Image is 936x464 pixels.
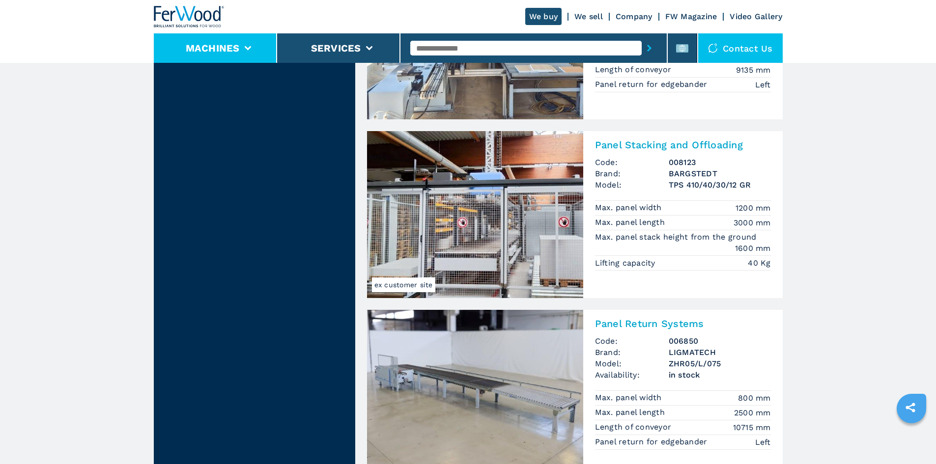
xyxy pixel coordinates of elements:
button: Services [311,42,361,54]
h3: 008123 [669,157,771,168]
h3: ZHR05/L/075 [669,358,771,369]
button: Machines [186,42,240,54]
a: We sell [574,12,603,21]
p: Max. panel stack height from the ground [595,232,759,243]
em: 1200 mm [736,202,771,214]
a: We buy [525,8,562,25]
h2: Panel Return Systems [595,318,771,329]
a: Video Gallery [730,12,782,21]
em: 9135 mm [736,64,771,76]
div: Contact us [698,33,783,63]
h3: TPS 410/40/30/12 GR [669,179,771,191]
em: 40 Kg [748,257,770,269]
h3: BARGSTEDT [669,168,771,179]
em: 2500 mm [734,407,771,418]
em: Left [755,79,771,90]
img: Panel Stacking and Offloading BARGSTEDT TPS 410/40/30/12 GR [367,131,583,298]
img: Contact us [708,43,718,53]
span: Code: [595,335,669,347]
a: Panel Stacking and Offloading BARGSTEDT TPS 410/40/30/12 GRex customer sitePanel Stacking and Off... [367,131,783,298]
span: Brand: [595,168,669,179]
iframe: Chat [894,420,929,457]
p: Panel return for edgebander [595,79,710,90]
a: FW Magazine [665,12,717,21]
em: 10715 mm [733,422,771,433]
span: ex customer site [372,277,435,292]
span: Code: [595,157,669,168]
p: Panel return for edgebander [595,437,710,447]
em: Left [755,437,771,448]
p: Length of conveyor [595,64,674,75]
span: in stock [669,369,771,381]
h3: LIGMATECH [669,347,771,358]
button: submit-button [642,37,657,59]
p: Lifting capacity [595,258,658,269]
p: Length of conveyor [595,422,674,433]
em: 800 mm [738,392,771,404]
span: Model: [595,179,669,191]
p: Max. panel length [595,407,668,418]
h3: 006850 [669,335,771,347]
img: Ferwood [154,6,225,27]
span: Availability: [595,369,669,381]
span: Brand: [595,347,669,358]
a: Company [616,12,652,21]
a: sharethis [898,395,923,420]
em: 1600 mm [735,243,771,254]
span: Model: [595,358,669,369]
p: Max. panel width [595,392,664,403]
p: Max. panel length [595,217,668,228]
p: Max. panel width [595,202,664,213]
em: 3000 mm [734,217,771,228]
h2: Panel Stacking and Offloading [595,139,771,151]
